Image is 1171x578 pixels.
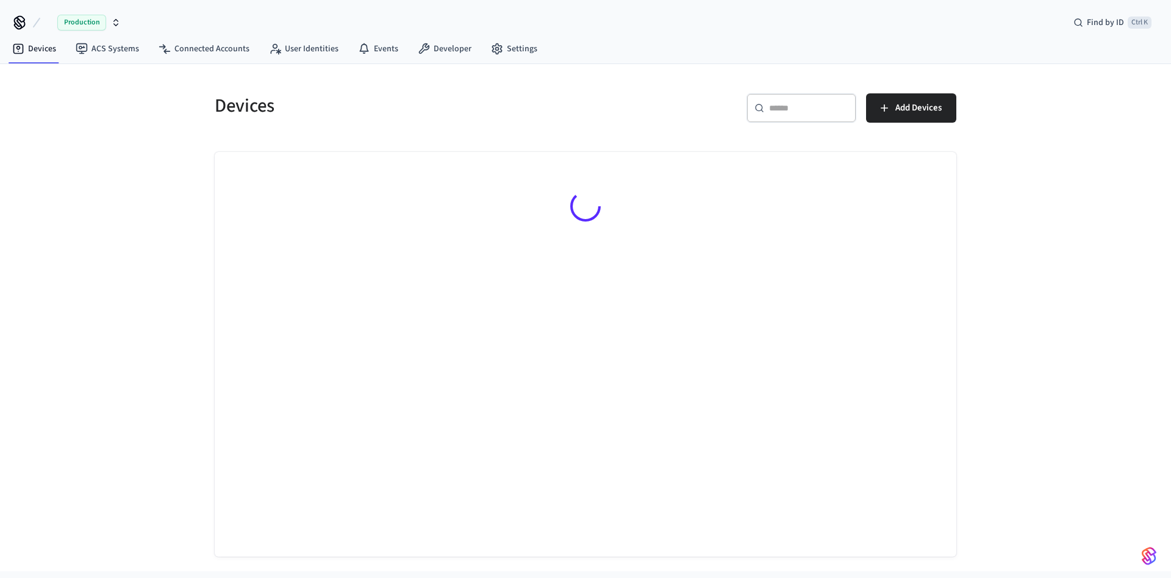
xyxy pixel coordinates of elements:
[1064,12,1161,34] div: Find by IDCtrl K
[215,93,578,118] h5: Devices
[1128,16,1151,29] span: Ctrl K
[481,38,547,60] a: Settings
[348,38,408,60] a: Events
[866,93,956,123] button: Add Devices
[259,38,348,60] a: User Identities
[66,38,149,60] a: ACS Systems
[408,38,481,60] a: Developer
[1087,16,1124,29] span: Find by ID
[2,38,66,60] a: Devices
[57,15,106,31] span: Production
[1142,546,1156,566] img: SeamLogoGradient.69752ec5.svg
[895,100,942,116] span: Add Devices
[149,38,259,60] a: Connected Accounts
